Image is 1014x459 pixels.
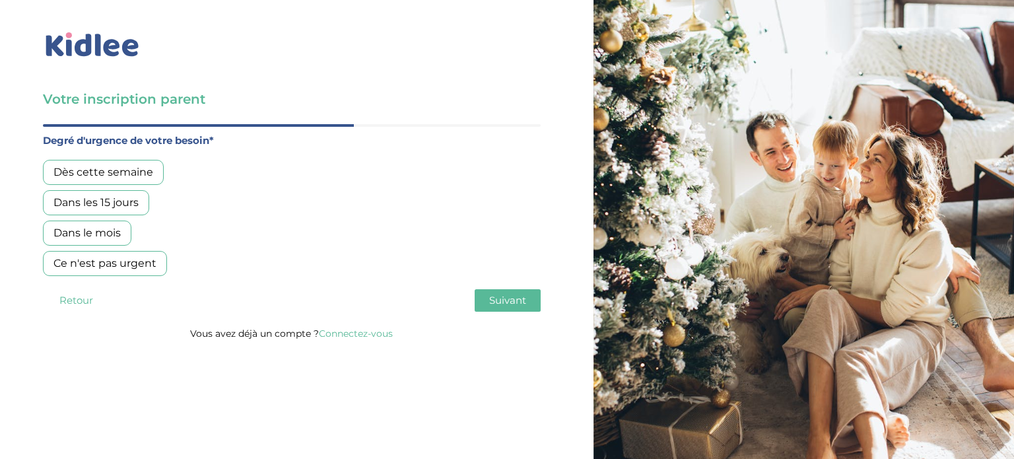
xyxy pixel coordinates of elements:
[43,221,131,246] div: Dans le mois
[43,289,109,312] button: Retour
[43,132,541,149] label: Degré d'urgence de votre besoin*
[43,190,149,215] div: Dans les 15 jours
[319,328,393,339] a: Connectez-vous
[43,325,541,342] p: Vous avez déjà un compte ?
[475,289,541,312] button: Suivant
[43,90,541,108] h3: Votre inscription parent
[43,251,167,276] div: Ce n'est pas urgent
[43,160,164,185] div: Dès cette semaine
[489,294,526,306] span: Suivant
[43,30,142,60] img: logo_kidlee_bleu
